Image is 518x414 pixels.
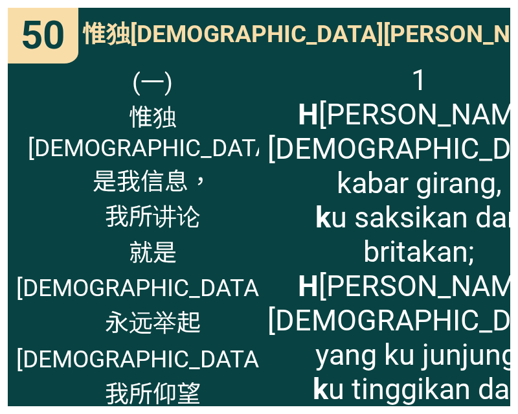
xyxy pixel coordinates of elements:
[315,200,331,235] b: k
[21,12,65,58] span: 50
[298,269,319,303] b: H
[298,97,319,132] b: H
